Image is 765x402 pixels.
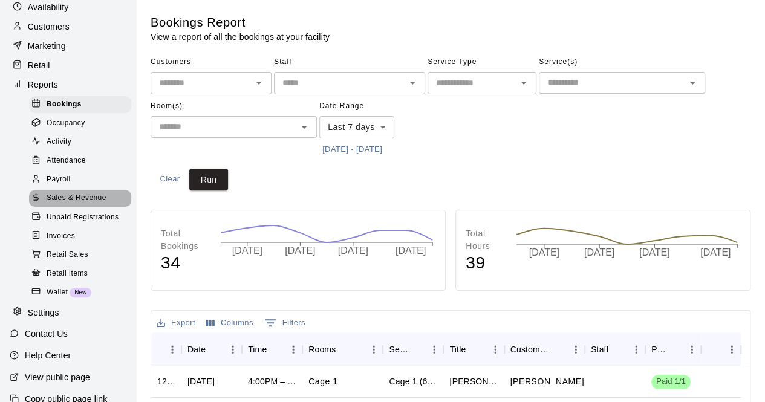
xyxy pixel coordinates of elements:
div: Adrian Ontiveros [449,375,498,387]
button: Run [189,169,228,191]
div: WalletNew [29,284,131,301]
div: Staff [591,332,608,366]
div: Unpaid Registrations [29,209,131,226]
tspan: [DATE] [285,245,315,256]
a: WalletNew [29,283,136,302]
tspan: [DATE] [338,245,368,256]
div: Customers [504,332,585,366]
a: Bookings [29,95,136,114]
p: Adrian Ontiveros [510,375,584,388]
span: Unpaid Registrations [47,212,119,224]
span: Paid 1/1 [651,376,691,387]
button: Sort [550,341,567,358]
div: 4:00PM – 5:00PM [248,375,296,387]
button: Sort [157,341,174,358]
div: ID [151,332,181,366]
a: Retail [10,56,126,74]
button: Sort [206,341,223,358]
p: Total Bookings [161,227,208,253]
p: View a report of all the bookings at your facility [151,31,330,43]
h4: 34 [161,253,208,274]
span: Wallet [47,287,68,299]
div: Last 7 days [319,116,394,138]
a: Sales & Revenue [29,189,136,208]
a: Activity [29,133,136,152]
button: Menu [683,340,701,358]
span: Service Type [428,53,536,72]
tspan: [DATE] [396,245,426,256]
a: Customers [10,18,126,36]
div: Rooms [308,332,336,366]
button: Menu [567,340,585,358]
button: Sort [408,341,425,358]
button: Menu [627,340,645,358]
div: 1299148 [157,375,175,387]
button: Sort [608,341,625,358]
div: Date [187,332,206,366]
p: Customers [28,21,70,33]
button: Menu [486,340,504,358]
div: Settings [10,303,126,322]
div: Attendance [29,152,131,169]
div: Time [242,332,302,366]
a: Payroll [29,170,136,189]
a: Attendance [29,152,136,170]
tspan: [DATE] [639,247,669,258]
span: Date Range [319,97,425,116]
span: Room(s) [151,97,317,116]
span: Invoices [47,230,75,242]
div: Retail Items [29,265,131,282]
span: Staff [274,53,425,72]
button: [DATE] - [DATE] [319,140,385,159]
a: Marketing [10,37,126,55]
h5: Bookings Report [151,15,330,31]
button: Open [250,74,267,91]
span: Occupancy [47,117,85,129]
button: Menu [425,340,443,358]
div: Payroll [29,171,131,188]
div: Cage 1 (65ft) [389,375,437,387]
div: Notes [701,332,741,366]
button: Select columns [203,314,256,332]
span: Retail Items [47,268,88,280]
a: Retail Sales [29,245,136,264]
p: Help Center [25,349,71,361]
a: Reports [10,76,126,94]
button: Menu [365,340,383,358]
span: Activity [47,136,71,148]
span: Sales & Revenue [47,192,106,204]
tspan: [DATE] [529,247,559,258]
a: Unpaid Registrations [29,208,136,227]
span: Bookings [47,99,82,111]
p: Cage 1 [308,375,338,388]
div: Occupancy [29,115,131,132]
div: Service [383,332,443,366]
p: Contact Us [25,328,68,340]
button: Menu [723,340,741,358]
tspan: [DATE] [232,245,262,256]
p: Retail [28,59,50,71]
a: Retail Items [29,264,136,283]
tspan: [DATE] [700,247,731,258]
button: Sort [466,341,483,358]
button: Sort [336,341,353,358]
div: Retail Sales [29,247,131,264]
span: Retail Sales [47,249,88,261]
p: Total Hours [466,227,504,253]
span: Attendance [47,155,86,167]
button: Menu [284,340,302,358]
div: Wed, Aug 13, 2025 [187,375,215,387]
button: Open [515,74,532,91]
button: Export [154,314,198,332]
p: View public page [25,371,90,383]
button: Sort [267,341,284,358]
button: Open [684,74,701,91]
div: Title [443,332,504,366]
h4: 39 [466,253,504,274]
div: Time [248,332,267,366]
div: Bookings [29,96,131,113]
div: Customers [510,332,550,366]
